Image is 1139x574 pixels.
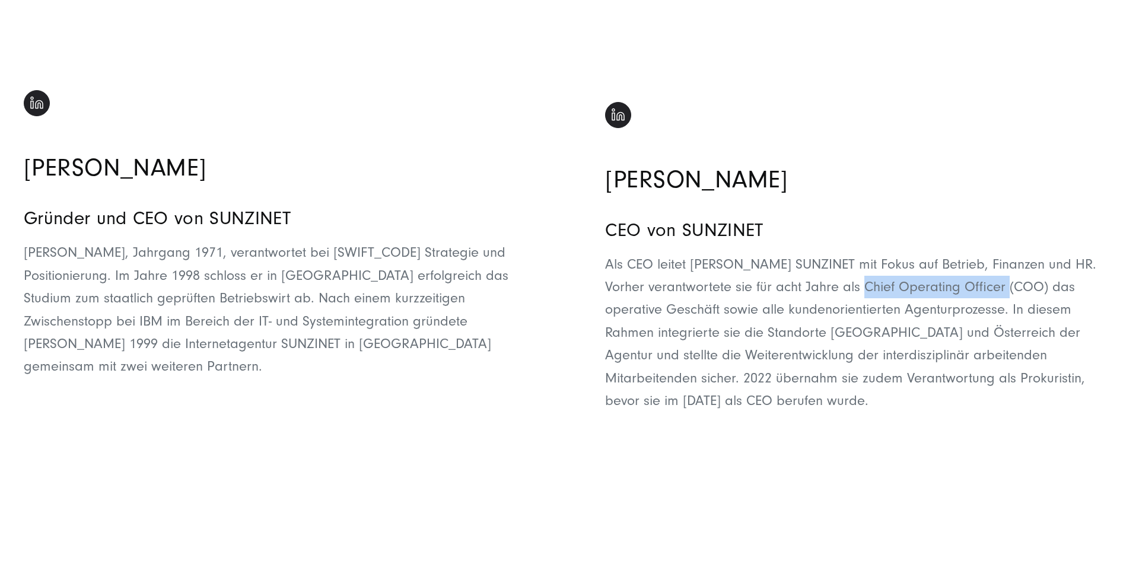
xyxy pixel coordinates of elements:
[24,91,50,129] a: linkedin-black
[24,154,534,183] h2: [PERSON_NAME]
[605,103,631,141] a: linkedin-black
[24,207,534,229] h3: Gründer und CEO von SUNZINET
[24,90,50,116] img: linkedin-black
[605,102,631,128] img: linkedin-black
[605,219,1115,241] h3: CEO von SUNZINET
[24,244,508,374] span: [PERSON_NAME], Jahrgang 1971, verantwortet bei [SWIFT_CODE] Strategie und Positionierung. Im Jahr...
[605,165,1115,195] h2: [PERSON_NAME]
[605,253,1115,413] p: Als CEO leitet [PERSON_NAME] SUNZINET mit Fokus auf Betrieb, Finanzen und HR. Vorher verantwortet...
